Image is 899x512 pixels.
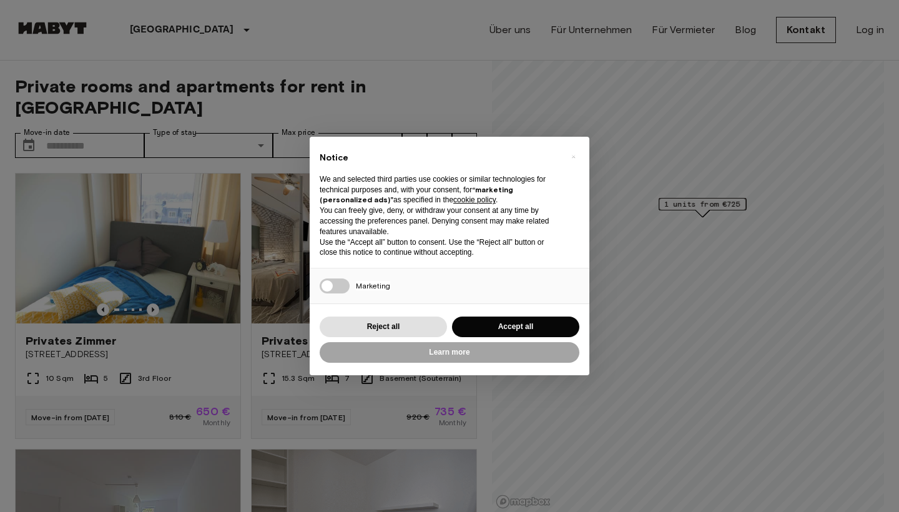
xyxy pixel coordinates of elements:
[320,237,559,258] p: Use the “Accept all” button to consent. Use the “Reject all” button or close this notice to conti...
[356,281,390,290] span: Marketing
[452,317,579,337] button: Accept all
[571,149,576,164] span: ×
[320,342,579,363] button: Learn more
[320,152,559,164] h2: Notice
[320,317,447,337] button: Reject all
[453,195,496,204] a: cookie policy
[320,174,559,205] p: We and selected third parties use cookies or similar technologies for technical purposes and, wit...
[320,185,513,205] strong: “marketing (personalized ads)”
[320,205,559,237] p: You can freely give, deny, or withdraw your consent at any time by accessing the preferences pane...
[563,147,583,167] button: Close this notice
